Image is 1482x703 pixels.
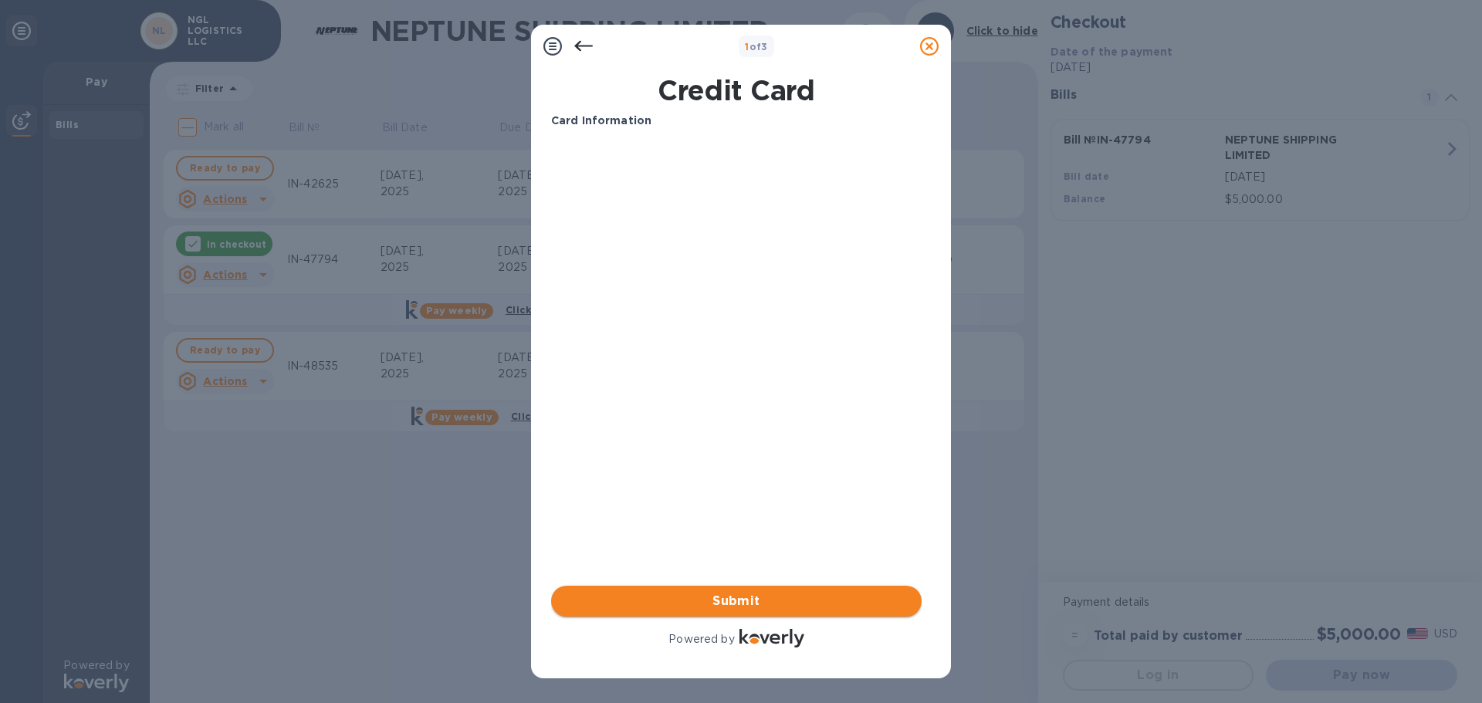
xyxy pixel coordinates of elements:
[739,629,804,647] img: Logo
[668,631,734,647] p: Powered by
[551,586,922,617] button: Submit
[563,592,909,610] span: Submit
[551,114,651,127] b: Card Information
[545,74,928,106] h1: Credit Card
[551,141,922,373] iframe: Your browser does not support iframes
[745,41,768,52] b: of 3
[745,41,749,52] span: 1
